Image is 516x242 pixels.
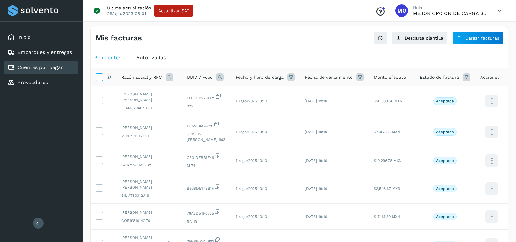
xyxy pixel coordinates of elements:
span: [PERSON_NAME] [PERSON_NAME] [121,91,177,103]
span: Fecha de vencimiento [305,74,352,81]
span: $3,546.67 MXN [374,186,400,191]
div: Embarques y entregas [4,46,78,59]
span: [DATE] 19:10 [305,159,327,163]
p: 25/ago/2023 08:01 [107,11,146,16]
div: Inicio [4,30,78,44]
span: [DATE] 19:10 [305,214,327,219]
span: M 74 [187,163,226,169]
span: Fecha y hora de carga [236,74,284,81]
span: [DATE] 19:10 [305,99,327,103]
a: Embarques y entregas [18,49,72,55]
button: Descarga plantilla [392,31,447,45]
p: Hola, [413,5,488,10]
span: [PERSON_NAME] [121,125,177,131]
p: Aceptada [436,159,454,163]
span: SF151023 [PERSON_NAME] 663 [187,131,226,143]
span: $10,296.78 MXN [374,159,402,163]
span: 11/ago/2025 13:10 [236,214,267,219]
span: [PERSON_NAME] [121,210,177,215]
span: 1292CB5C67A0 [187,121,226,129]
span: B86BDE17BB1F [187,184,226,191]
span: $7,093.33 MXN [374,130,400,134]
a: Cuentas por pagar [18,64,63,70]
p: Aceptada [436,186,454,191]
span: UUID / Folio [187,74,212,81]
span: 11/ago/2025 13:10 [236,186,267,191]
p: Aceptada [436,214,454,219]
span: FFB7DB22CD29 [187,93,226,101]
span: RG 19 [187,219,226,224]
span: Acciones [480,74,499,81]
span: $17,161.30 MXN [374,214,400,219]
a: Inicio [18,34,31,40]
span: Autorizadas [136,55,166,61]
span: [DATE] 19:10 [305,186,327,191]
p: Última actualización [107,5,151,11]
span: PEMJ820407UZ0 [121,105,177,111]
span: Cargar facturas [465,36,499,40]
span: CE01DEBB1F46 [187,153,226,160]
span: 78A5D54F6555 [187,209,226,216]
span: $20,593.56 MXN [374,99,403,103]
span: Actualizar SAT [158,8,189,13]
span: GADM87113023A [121,162,177,168]
span: 822 [187,103,226,109]
button: Cargar facturas [452,31,503,45]
span: [DATE] 19:10 [305,130,327,134]
span: 11/ago/2025 13:10 [236,130,267,134]
p: Aceptada [436,99,454,103]
p: Aceptada [436,130,454,134]
span: [PERSON_NAME] [121,154,177,159]
button: Actualizar SAT [154,5,193,17]
span: 11/ago/2025 13:10 [236,99,267,103]
div: Proveedores [4,76,78,89]
span: EILM760312J16 [121,193,177,198]
a: Proveedores [18,79,48,85]
span: Razón social y RFC [121,74,162,81]
span: Descarga plantilla [405,36,443,40]
span: MIBL7311057T0 [121,133,177,139]
h4: Mis facturas [96,34,142,43]
span: 11/ago/2025 13:10 [236,159,267,163]
span: Monto efectivo [374,74,406,81]
span: GOFJ981014GT0 [121,218,177,223]
span: Pendientes [94,55,121,61]
div: Cuentas por pagar [4,61,78,74]
p: MEJOR OPCION DE CARGA S DE RL DE CV [413,10,488,16]
span: Estado de factura [420,74,459,81]
span: [PERSON_NAME] [PERSON_NAME] [121,179,177,190]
